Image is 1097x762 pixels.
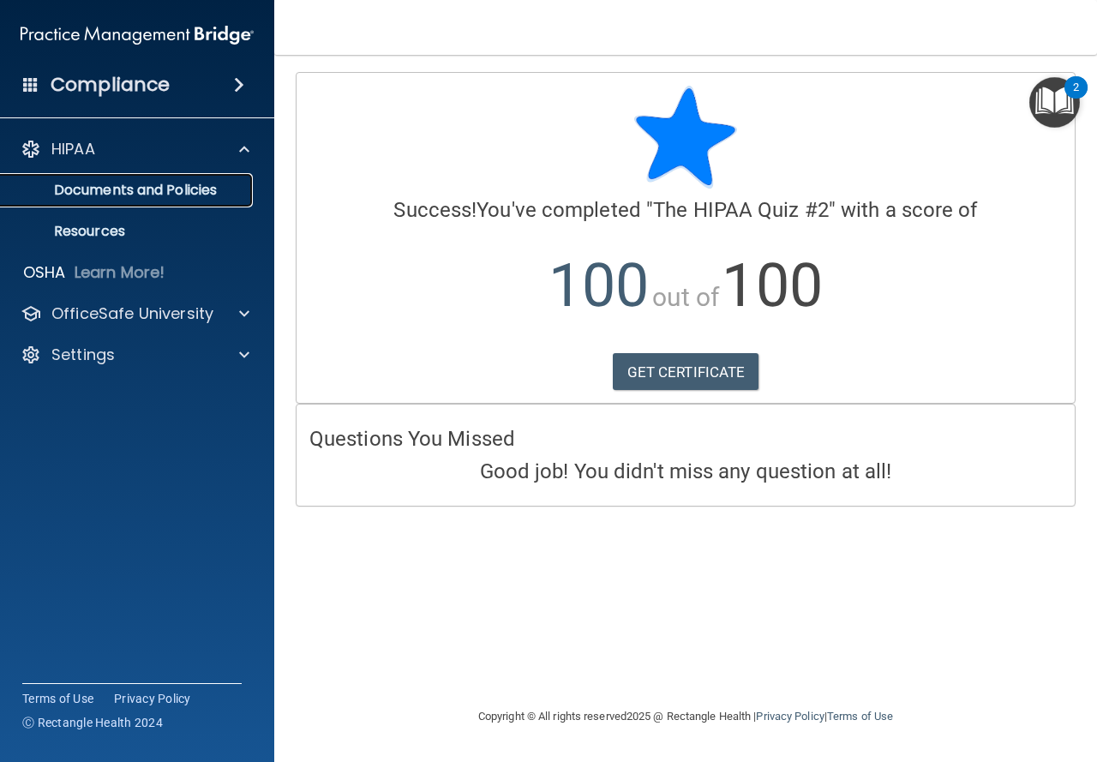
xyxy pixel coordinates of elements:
[309,460,1062,483] h4: Good job! You didn't miss any question at all!
[11,223,245,240] p: Resources
[21,18,254,52] img: PMB logo
[23,262,66,283] p: OSHA
[393,198,477,222] span: Success!
[11,182,245,199] p: Documents and Policies
[653,198,829,222] span: The HIPAA Quiz #2
[22,690,93,707] a: Terms of Use
[22,714,163,731] span: Ⓒ Rectangle Health 2024
[548,250,649,321] span: 100
[51,303,213,324] p: OfficeSafe University
[634,86,737,189] img: blue-star-rounded.9d042014.png
[51,139,95,159] p: HIPAA
[652,282,720,312] span: out of
[373,689,998,744] div: Copyright © All rights reserved 2025 @ Rectangle Health | |
[21,303,249,324] a: OfficeSafe University
[827,710,893,723] a: Terms of Use
[75,262,165,283] p: Learn More!
[51,345,115,365] p: Settings
[309,428,1062,450] h4: Questions You Missed
[1073,87,1079,110] div: 2
[114,690,191,707] a: Privacy Policy
[613,353,759,391] a: GET CERTIFICATE
[21,345,249,365] a: Settings
[51,73,170,97] h4: Compliance
[1029,77,1080,128] button: Open Resource Center, 2 new notifications
[756,710,824,723] a: Privacy Policy
[722,250,822,321] span: 100
[309,199,1062,221] h4: You've completed " " with a score of
[21,139,249,159] a: HIPAA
